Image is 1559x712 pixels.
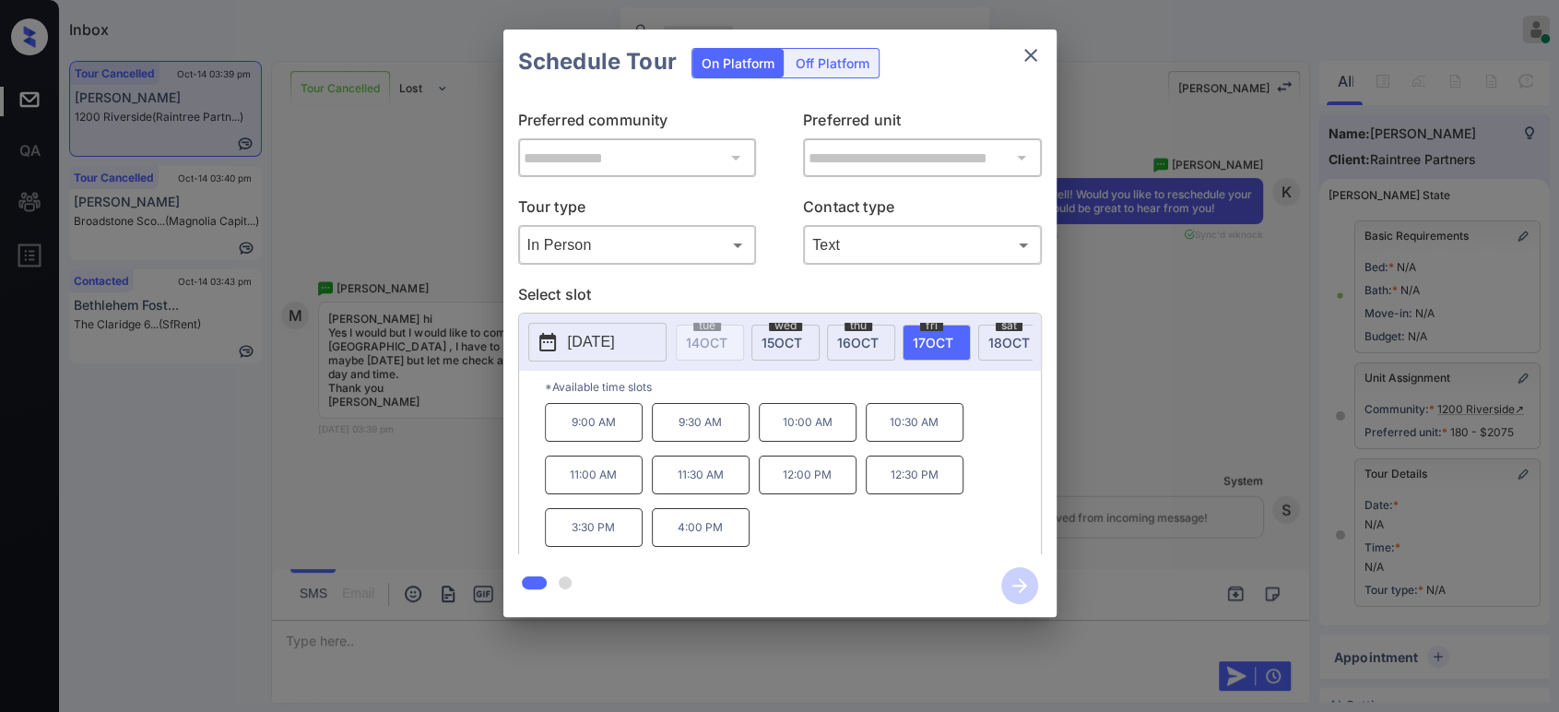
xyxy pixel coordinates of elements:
[827,325,895,361] div: date-select
[518,196,757,225] p: Tour type
[844,320,872,331] span: thu
[837,335,879,350] span: 16 OCT
[866,456,963,494] p: 12:30 PM
[990,562,1049,610] button: btn-next
[978,325,1046,361] div: date-select
[503,30,691,94] h2: Schedule Tour
[518,109,757,138] p: Preferred community
[1012,37,1049,74] button: close
[692,49,784,77] div: On Platform
[751,325,820,361] div: date-select
[808,230,1037,260] div: Text
[803,196,1042,225] p: Contact type
[769,320,802,331] span: wed
[545,371,1041,403] p: *Available time slots
[786,49,879,77] div: Off Platform
[545,508,643,547] p: 3:30 PM
[518,283,1042,313] p: Select slot
[920,320,943,331] span: fri
[652,403,750,442] p: 9:30 AM
[545,456,643,494] p: 11:00 AM
[652,508,750,547] p: 4:00 PM
[523,230,752,260] div: In Person
[759,456,856,494] p: 12:00 PM
[759,403,856,442] p: 10:00 AM
[903,325,971,361] div: date-select
[652,456,750,494] p: 11:30 AM
[803,109,1042,138] p: Preferred unit
[545,403,643,442] p: 9:00 AM
[913,335,953,350] span: 17 OCT
[988,335,1030,350] span: 18 OCT
[528,323,667,362] button: [DATE]
[866,403,963,442] p: 10:30 AM
[996,320,1022,331] span: sat
[762,335,802,350] span: 15 OCT
[568,331,615,353] p: [DATE]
